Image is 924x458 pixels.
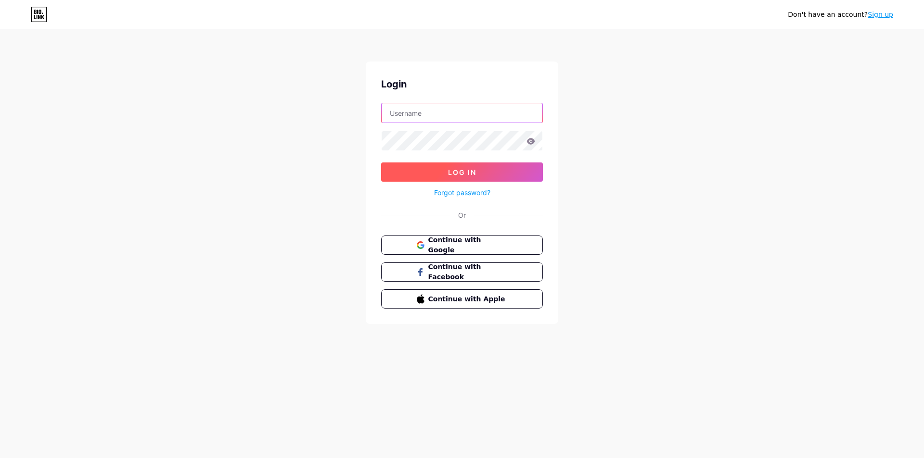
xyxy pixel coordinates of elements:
[428,294,508,304] span: Continue with Apple
[434,187,490,198] a: Forgot password?
[428,235,508,255] span: Continue with Google
[381,262,543,282] button: Continue with Facebook
[381,77,543,91] div: Login
[868,11,893,18] a: Sign up
[381,162,543,182] button: Log In
[381,289,543,309] button: Continue with Apple
[428,262,508,282] span: Continue with Facebook
[788,10,893,20] div: Don't have an account?
[448,168,476,176] span: Log In
[458,210,466,220] div: Or
[381,235,543,255] button: Continue with Google
[382,103,542,123] input: Username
